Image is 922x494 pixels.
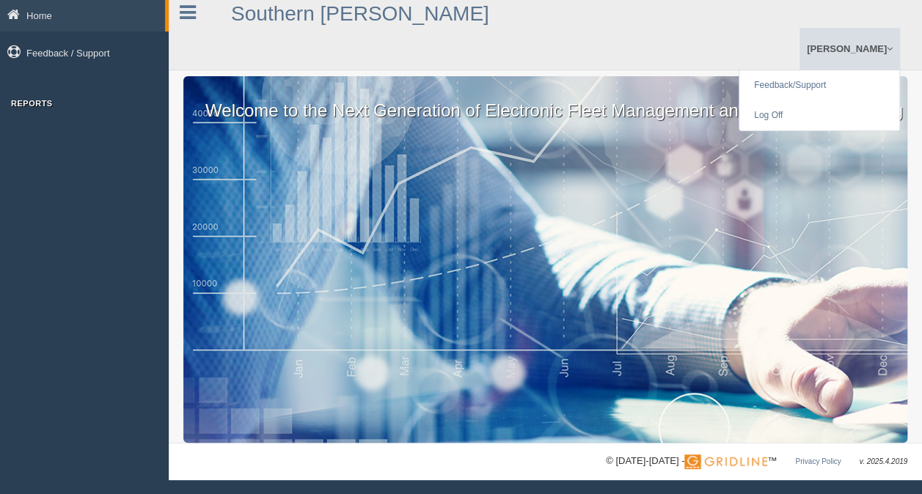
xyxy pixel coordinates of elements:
[183,76,907,123] p: Welcome to the Next Generation of Electronic Fleet Management and Logistics Reporting
[684,454,767,469] img: Gridline
[795,457,841,465] a: Privacy Policy
[606,454,907,469] div: © [DATE]-[DATE] - ™
[860,457,907,465] span: v. 2025.4.2019
[800,28,900,70] a: [PERSON_NAME]
[739,100,899,130] a: Log Off
[231,2,489,25] a: Southern [PERSON_NAME]
[739,70,899,100] a: Feedback/Support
